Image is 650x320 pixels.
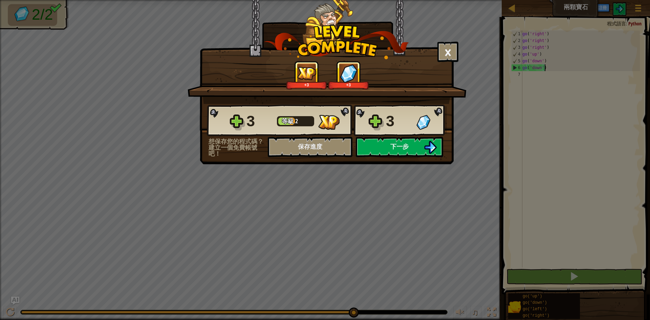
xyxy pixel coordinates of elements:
[268,137,352,157] button: 保存進度
[287,82,326,87] div: +3
[282,117,295,125] span: 等級
[437,42,458,62] button: ×
[390,142,409,151] span: 下一步
[318,115,340,130] img: 取得經驗值
[264,25,409,59] img: level_complete.png
[246,110,273,132] div: 3
[295,117,298,125] span: 2
[416,115,430,130] img: 取得寶石
[209,138,268,157] div: 想保存您的程式碼？建立一個免費帳號吧！
[340,64,357,83] img: 取得寶石
[297,67,316,80] img: 取得經驗值
[356,137,443,157] button: 下一步
[386,110,412,132] div: 3
[424,141,437,154] img: 下一步
[329,82,368,87] div: +3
